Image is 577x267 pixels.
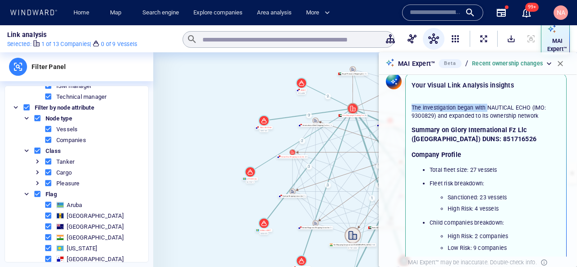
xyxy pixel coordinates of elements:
[430,180,560,188] p: Fleet risk breakdown:
[412,150,560,159] h3: Company Profile
[338,72,368,75] div: Royal Princess Shipping Inc.
[298,226,334,230] div: Global Elegance Shipping Lines Inc
[23,190,31,198] button: Toggle
[23,147,31,155] button: Toggle
[338,114,368,117] div: Elite Shipping & Trading Fzc
[539,226,570,260] iframe: Chat
[472,60,554,68] div: Recent ownership changes
[67,245,97,252] div: [US_STATE]
[302,5,338,21] button: More
[444,60,456,66] span: Beta
[103,5,132,21] button: Map
[306,164,312,170] div: 3
[260,129,269,132] div: 9297101
[23,114,31,122] button: Toggle
[27,52,70,81] div: Filter Panel
[412,104,560,120] p: The investigation began with NAUTICAL ECHO (IMO: 9300829) and expanded to its ownership network
[296,88,307,92] div: BUQUE
[101,40,137,48] p: 0 of 9 Vessels
[329,243,376,247] div: Sci Shipping Corporation Of [GEOGRAPHIC_DATA]
[246,181,255,184] div: 9277371
[306,112,312,118] div: 3
[7,29,47,40] p: Link analysis
[253,5,295,21] a: Area analysis
[56,158,74,165] div: Tanker
[67,212,123,219] div: [GEOGRAPHIC_DATA]
[43,147,63,154] span: Class
[297,92,306,95] div: 9156498
[56,126,78,133] div: Vessels
[43,191,59,198] span: Flag
[43,115,74,122] span: Node type
[56,93,106,100] div: Technical manager
[12,103,20,111] button: Toggle
[190,5,246,21] a: Explore companies
[376,123,403,127] div: Chil 1 Shipping Lines Inc
[67,234,123,241] div: [GEOGRAPHIC_DATA]
[255,126,273,129] div: TIDAL RHYTHM
[552,4,570,22] button: NA
[277,155,309,158] div: Global Star Shipping Lines Inc.
[299,138,305,144] div: 2
[472,60,543,68] p: Recent ownership changes
[67,256,123,262] div: [GEOGRAPHIC_DATA]
[70,5,93,21] a: Home
[474,29,494,49] button: ExpandAllNodes
[56,212,64,219] div: Barbados
[448,193,560,202] li: Sanctioned: 23 vessels
[56,223,64,230] div: Cook Islands
[376,163,382,169] div: 1
[32,104,96,111] span: Filter by node attribute
[516,2,537,23] button: 99+
[347,247,358,249] div: 871815203
[56,256,64,262] div: Panama
[67,202,82,208] div: Aruba
[525,3,539,12] span: 99+
[243,177,258,180] div: AETHER SAIL
[67,5,96,21] button: Home
[56,245,64,252] div: Palau
[298,123,333,127] div: International Bird Shipping Co. Inc.
[367,226,412,230] div: Global [DEMOGRAPHIC_DATA] Shipping Lines Inc.
[7,40,32,48] p: Selected :
[448,244,560,252] li: Low Risk: 9 companies
[547,37,567,53] p: MAI Expert™
[56,202,64,208] div: Aruba
[33,168,41,176] button: Toggle
[306,8,330,18] span: More
[448,205,560,213] li: High Risk: 4 vessels
[557,9,565,16] span: NA
[67,223,123,230] div: [GEOGRAPHIC_DATA]
[260,232,269,235] div: 9233973
[256,228,272,232] div: NEBULA DRIFT
[33,179,41,187] button: Toggle
[56,234,64,241] div: India
[376,182,382,188] div: 5
[412,125,560,144] h2: Summary on Glory International Fz Llc ([GEOGRAPHIC_DATA]) DUNS: 851716526
[56,180,80,187] div: Pleasure
[398,58,435,69] p: MAI Expert™
[501,29,521,49] button: SaveAlt
[139,5,183,21] a: Search engine
[541,22,570,56] button: MAI Expert™
[412,80,514,91] p: Your Visual Link Analysis insights
[278,194,307,198] div: Nadiya Shipping Lines Inc
[463,57,470,69] div: /
[41,40,92,48] p: 1 of 13 Companies |
[430,219,560,227] p: Child companies breakdown:
[325,93,331,99] div: 2
[33,157,41,166] button: Toggle
[56,169,72,176] div: Cargo
[430,166,560,174] li: Total fleet size: 27 vessels
[56,137,86,143] div: Companies
[106,5,128,21] a: Map
[448,232,560,240] li: High Risk: 2 companies
[369,195,375,201] div: 1
[325,182,331,188] div: 3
